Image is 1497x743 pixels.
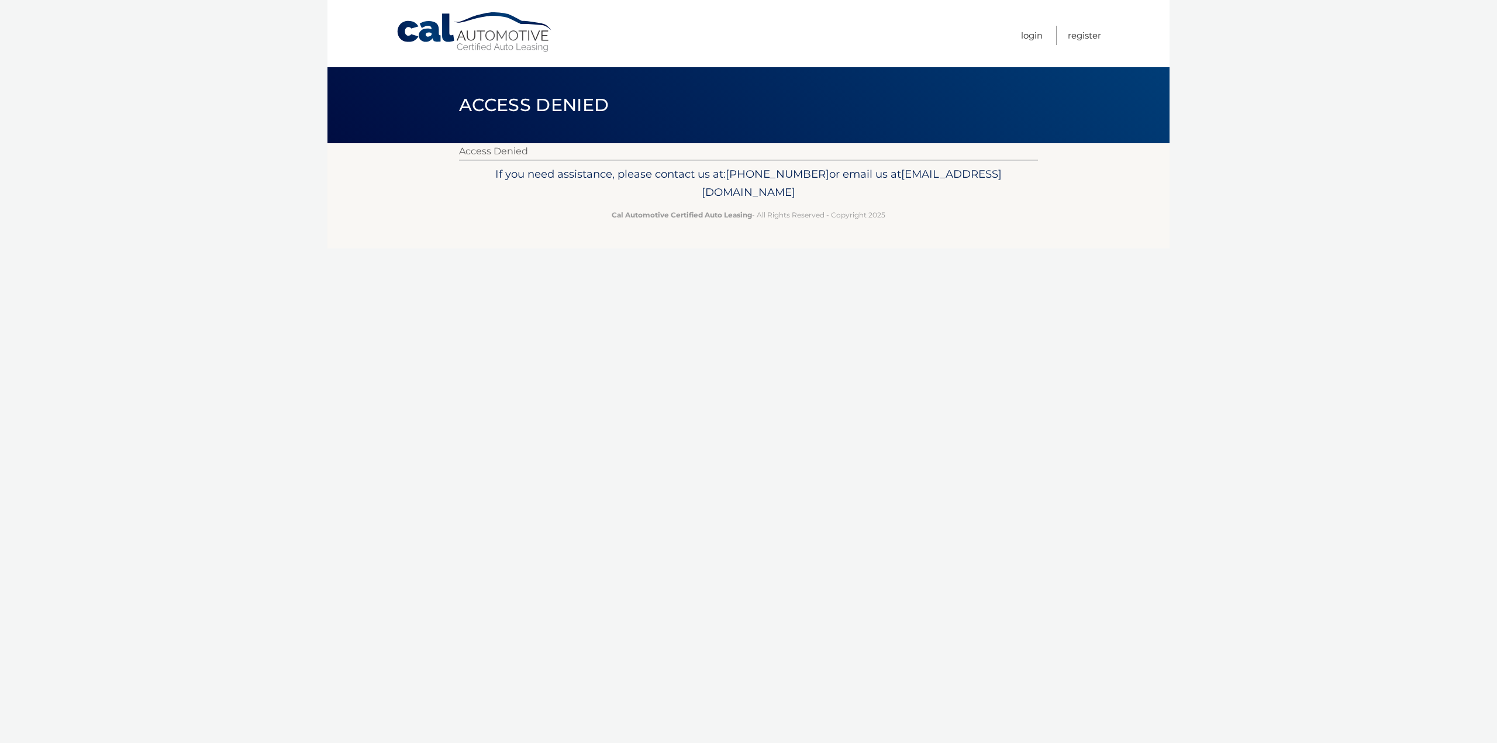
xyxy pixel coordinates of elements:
[467,165,1030,202] p: If you need assistance, please contact us at: or email us at
[1021,26,1043,45] a: Login
[1068,26,1101,45] a: Register
[726,167,829,181] span: [PHONE_NUMBER]
[459,94,609,116] span: Access Denied
[467,209,1030,221] p: - All Rights Reserved - Copyright 2025
[459,143,1038,160] p: Access Denied
[612,210,752,219] strong: Cal Automotive Certified Auto Leasing
[396,12,554,53] a: Cal Automotive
